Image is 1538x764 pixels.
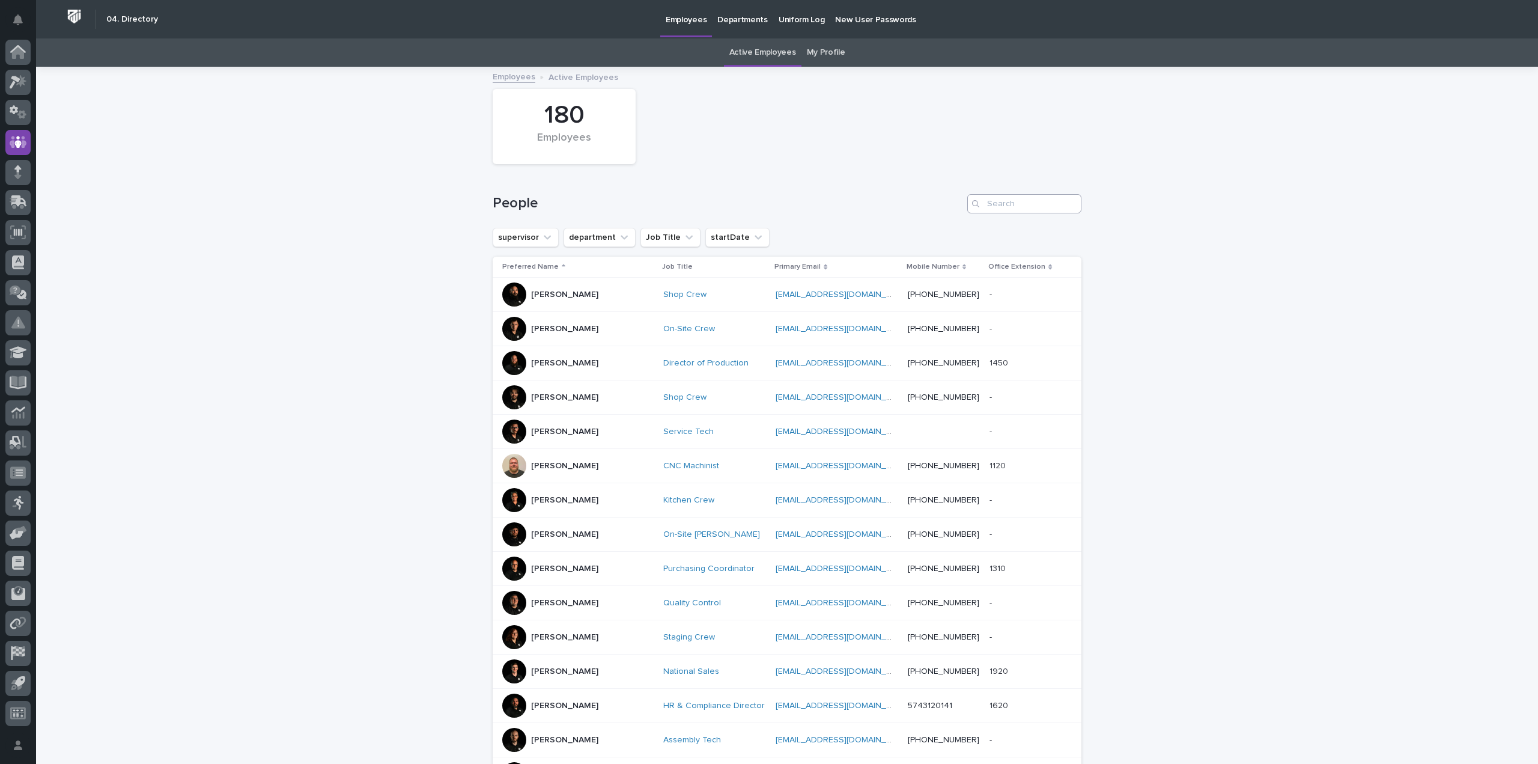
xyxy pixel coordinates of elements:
p: - [989,630,994,643]
a: Shop Crew [663,290,707,300]
p: [PERSON_NAME] [531,632,598,643]
a: Assembly Tech [663,735,721,745]
p: - [989,287,994,300]
a: [EMAIL_ADDRESS][DOMAIN_NAME] [776,325,911,333]
div: 180 [513,100,615,130]
p: [PERSON_NAME] [531,427,598,437]
a: [EMAIL_ADDRESS][DOMAIN_NAME] [776,564,911,573]
a: [EMAIL_ADDRESS][DOMAIN_NAME] [776,701,911,710]
a: National Sales [663,667,719,677]
tr: [PERSON_NAME]Staging Crew [EMAIL_ADDRESS][DOMAIN_NAME] [PHONE_NUMBER]-- [493,620,1081,655]
a: [PHONE_NUMBER] [908,325,979,333]
tr: [PERSON_NAME]On-Site [PERSON_NAME] [EMAIL_ADDRESS][DOMAIN_NAME] [PHONE_NUMBER]-- [493,518,1081,552]
a: On-Site Crew [663,324,715,334]
h2: 04. Directory [106,14,158,25]
p: [PERSON_NAME] [531,358,598,368]
input: Search [967,194,1081,213]
a: [PHONE_NUMBER] [908,667,979,676]
tr: [PERSON_NAME]Quality Control [EMAIL_ADDRESS][DOMAIN_NAME] [PHONE_NUMBER]-- [493,586,1081,620]
a: [PHONE_NUMBER] [908,462,979,470]
a: [EMAIL_ADDRESS][DOMAIN_NAME] [776,496,911,504]
p: 1620 [989,698,1011,711]
tr: [PERSON_NAME]Assembly Tech [EMAIL_ADDRESS][DOMAIN_NAME] [PHONE_NUMBER]-- [493,723,1081,757]
a: On-Site [PERSON_NAME] [663,530,760,540]
a: [EMAIL_ADDRESS][DOMAIN_NAME] [776,462,911,470]
p: - [989,733,994,745]
a: [EMAIL_ADDRESS][DOMAIN_NAME] [776,290,911,299]
p: [PERSON_NAME] [531,530,598,540]
a: [PHONE_NUMBER] [908,359,979,367]
tr: [PERSON_NAME]Shop Crew [EMAIL_ADDRESS][DOMAIN_NAME] [PHONE_NUMBER]-- [493,380,1081,415]
a: HR & Compliance Director [663,701,765,711]
a: My Profile [807,38,845,67]
p: 1920 [989,664,1011,677]
h1: People [493,195,962,212]
a: [EMAIL_ADDRESS][DOMAIN_NAME] [776,393,911,402]
tr: [PERSON_NAME]On-Site Crew [EMAIL_ADDRESS][DOMAIN_NAME] [PHONE_NUMBER]-- [493,312,1081,346]
a: [PHONE_NUMBER] [908,736,979,744]
tr: [PERSON_NAME]CNC Machinist [EMAIL_ADDRESS][DOMAIN_NAME] [PHONE_NUMBER]11201120 [493,449,1081,483]
a: [EMAIL_ADDRESS][DOMAIN_NAME] [776,736,911,744]
div: Employees [513,132,615,157]
p: - [989,527,994,540]
a: Quality Control [663,598,721,608]
p: [PERSON_NAME] [531,701,598,711]
img: Workspace Logo [63,5,85,28]
p: 1310 [989,561,1008,574]
a: Shop Crew [663,393,707,403]
a: 5743120141 [908,701,952,710]
a: Director of Production [663,358,749,368]
a: Kitchen Crew [663,495,714,506]
a: [EMAIL_ADDRESS][DOMAIN_NAME] [776,633,911,641]
p: Mobile Number [907,260,959,274]
p: [PERSON_NAME] [531,564,598,574]
p: [PERSON_NAME] [531,461,598,471]
button: department [564,228,636,247]
p: [PERSON_NAME] [531,598,598,608]
p: [PERSON_NAME] [531,495,598,506]
tr: [PERSON_NAME]Director of Production [EMAIL_ADDRESS][DOMAIN_NAME] [PHONE_NUMBER]14501450 [493,346,1081,380]
p: - [989,424,994,437]
div: Notifications [15,14,31,34]
button: supervisor [493,228,559,247]
button: Job Title [640,228,701,247]
p: - [989,322,994,334]
p: 1450 [989,356,1011,368]
a: [PHONE_NUMBER] [908,393,979,402]
p: Job Title [662,260,693,274]
tr: [PERSON_NAME]Service Tech [EMAIL_ADDRESS][DOMAIN_NAME] -- [493,415,1081,449]
p: [PERSON_NAME] [531,735,598,745]
p: Preferred Name [502,260,559,274]
a: [PHONE_NUMBER] [908,564,979,573]
a: [PHONE_NUMBER] [908,496,979,504]
a: [EMAIL_ADDRESS][DOMAIN_NAME] [776,599,911,607]
button: startDate [705,228,770,247]
p: [PERSON_NAME] [531,667,598,677]
a: Purchasing Coordinator [663,564,755,574]
p: - [989,596,994,608]
a: [PHONE_NUMBER] [908,633,979,641]
a: [EMAIL_ADDRESS][DOMAIN_NAME] [776,530,911,539]
p: 1120 [989,459,1008,471]
p: Primary Email [774,260,821,274]
a: [PHONE_NUMBER] [908,530,979,539]
tr: [PERSON_NAME]Kitchen Crew [EMAIL_ADDRESS][DOMAIN_NAME] [PHONE_NUMBER]-- [493,483,1081,518]
button: Notifications [5,7,31,32]
a: Service Tech [663,427,714,437]
a: Employees [493,69,535,83]
p: [PERSON_NAME] [531,324,598,334]
tr: [PERSON_NAME]HR & Compliance Director [EMAIL_ADDRESS][DOMAIN_NAME] 574312014116201620 [493,689,1081,723]
a: [EMAIL_ADDRESS][DOMAIN_NAME] [776,667,911,676]
p: [PERSON_NAME] [531,290,598,300]
p: Active Employees [549,70,618,83]
tr: [PERSON_NAME]Purchasing Coordinator [EMAIL_ADDRESS][DOMAIN_NAME] [PHONE_NUMBER]13101310 [493,552,1081,586]
a: [EMAIL_ADDRESS][DOMAIN_NAME] [776,427,911,436]
a: Active Employees [729,38,796,67]
a: [PHONE_NUMBER] [908,290,979,299]
tr: [PERSON_NAME]Shop Crew [EMAIL_ADDRESS][DOMAIN_NAME] [PHONE_NUMBER]-- [493,278,1081,312]
p: - [989,493,994,506]
a: Staging Crew [663,632,715,643]
p: [PERSON_NAME] [531,393,598,403]
a: [EMAIL_ADDRESS][DOMAIN_NAME] [776,359,911,367]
